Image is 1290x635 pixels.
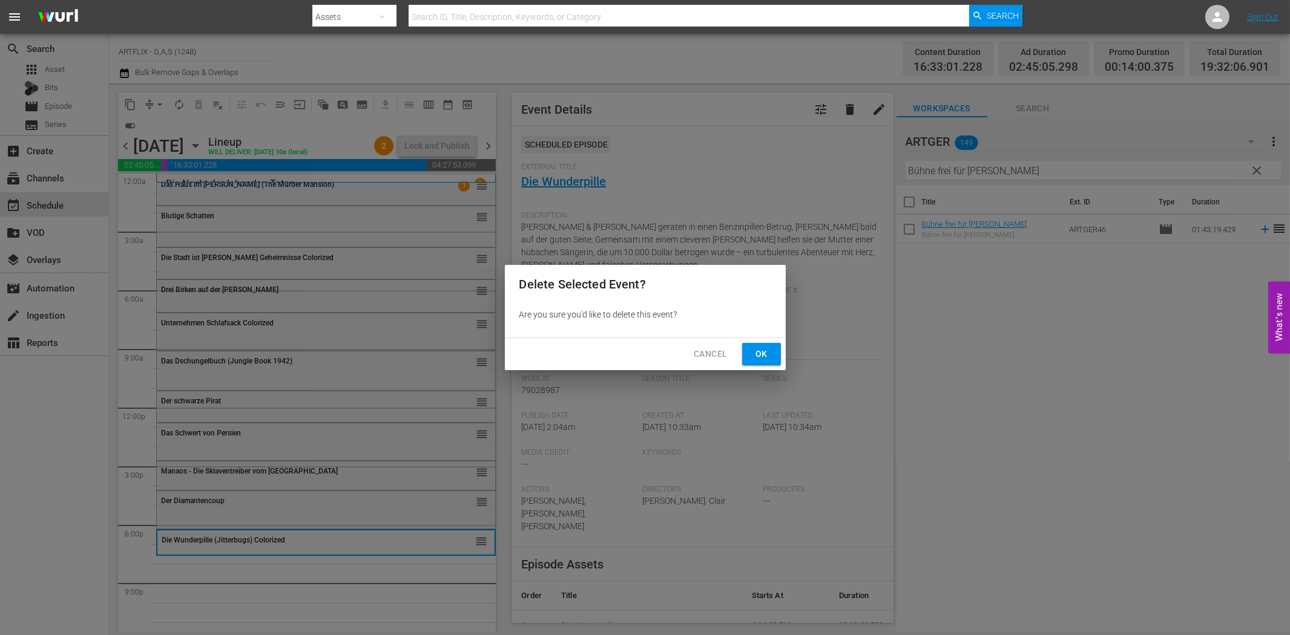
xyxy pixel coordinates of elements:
[1247,12,1278,22] a: Sign Out
[684,343,737,365] button: Cancel
[1268,282,1290,354] button: Open Feedback Widget
[987,5,1019,27] span: Search
[742,343,781,365] button: Ok
[752,347,771,362] span: Ok
[694,347,727,362] span: Cancel
[29,3,87,31] img: ans4CAIJ8jUAAAAAAAAAAAAAAAAAAAAAAAAgQb4GAAAAAAAAAAAAAAAAAAAAAAAAJMjXAAAAAAAAAAAAAAAAAAAAAAAAgAT5G...
[505,304,786,325] div: Are you sure you'd like to delete this event?
[7,10,22,24] span: menu
[519,275,771,294] h2: Delete Selected Event?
